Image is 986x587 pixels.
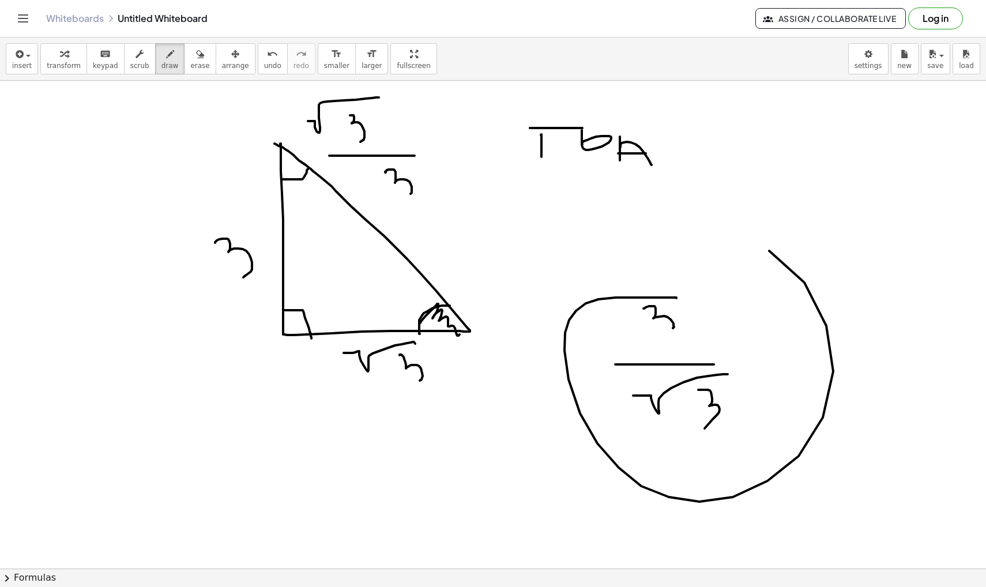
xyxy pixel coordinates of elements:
[216,43,255,74] button: arrange
[184,43,216,74] button: erase
[897,62,912,70] span: new
[397,62,430,70] span: fullscreen
[324,62,349,70] span: smaller
[47,62,81,70] span: transform
[921,43,950,74] button: save
[293,62,309,70] span: redo
[124,43,156,74] button: scrub
[296,47,307,61] i: redo
[953,43,980,74] button: load
[331,47,342,61] i: format_size
[46,13,104,24] a: Whiteboards
[927,62,943,70] span: save
[130,62,149,70] span: scrub
[855,62,882,70] span: settings
[6,43,38,74] button: insert
[190,62,209,70] span: erase
[318,43,356,74] button: format_sizesmaller
[765,13,896,24] span: Assign / Collaborate Live
[362,62,382,70] span: larger
[100,47,111,61] i: keyboard
[366,47,377,61] i: format_size
[390,43,436,74] button: fullscreen
[848,43,889,74] button: settings
[161,62,179,70] span: draw
[258,43,288,74] button: undoundo
[755,8,906,29] button: Assign / Collaborate Live
[264,62,281,70] span: undo
[287,43,315,74] button: redoredo
[12,62,32,70] span: insert
[267,47,278,61] i: undo
[355,43,388,74] button: format_sizelarger
[908,7,963,29] button: Log in
[93,62,118,70] span: keypad
[959,62,974,70] span: load
[891,43,919,74] button: new
[222,62,249,70] span: arrange
[155,43,185,74] button: draw
[86,43,125,74] button: keyboardkeypad
[40,43,87,74] button: transform
[14,9,32,28] button: Toggle navigation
